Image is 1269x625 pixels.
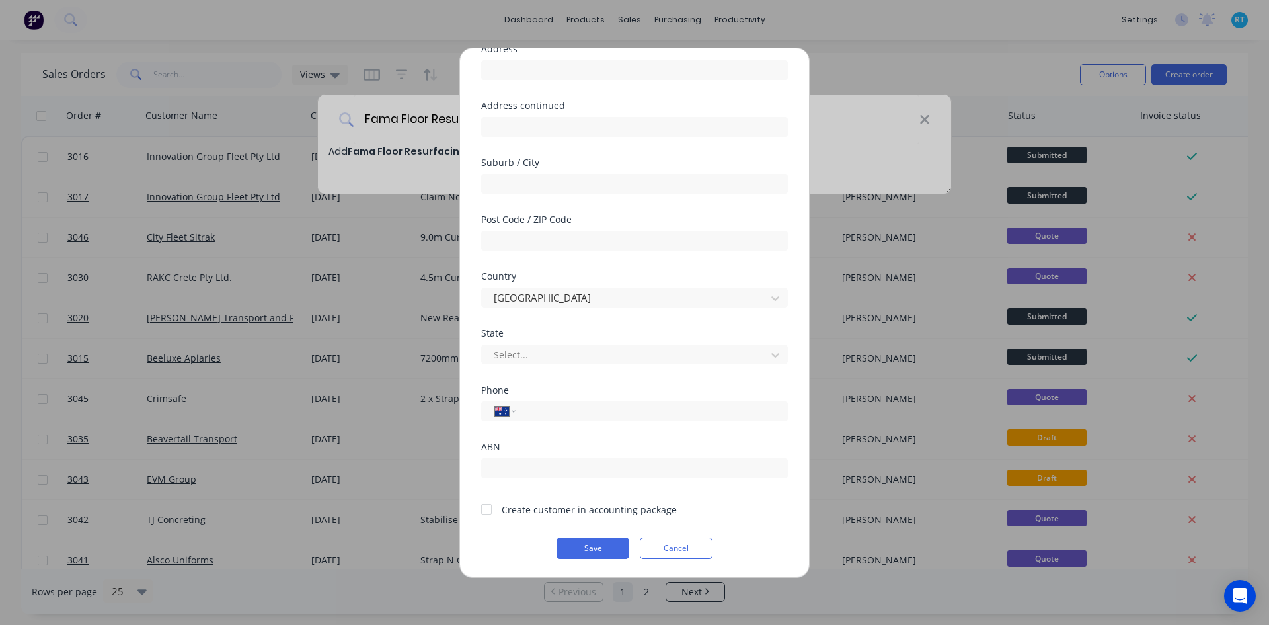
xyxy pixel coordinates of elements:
div: ABN [481,442,788,452]
div: State [481,329,788,338]
div: Country [481,272,788,281]
div: Address [481,44,788,54]
div: Address continued [481,101,788,110]
div: Post Code / ZIP Code [481,215,788,224]
div: Phone [481,386,788,395]
div: Suburb / City [481,158,788,167]
div: Open Intercom Messenger [1224,580,1256,612]
button: Save [557,538,629,559]
button: Cancel [640,538,712,559]
div: Create customer in accounting package [502,503,677,517]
